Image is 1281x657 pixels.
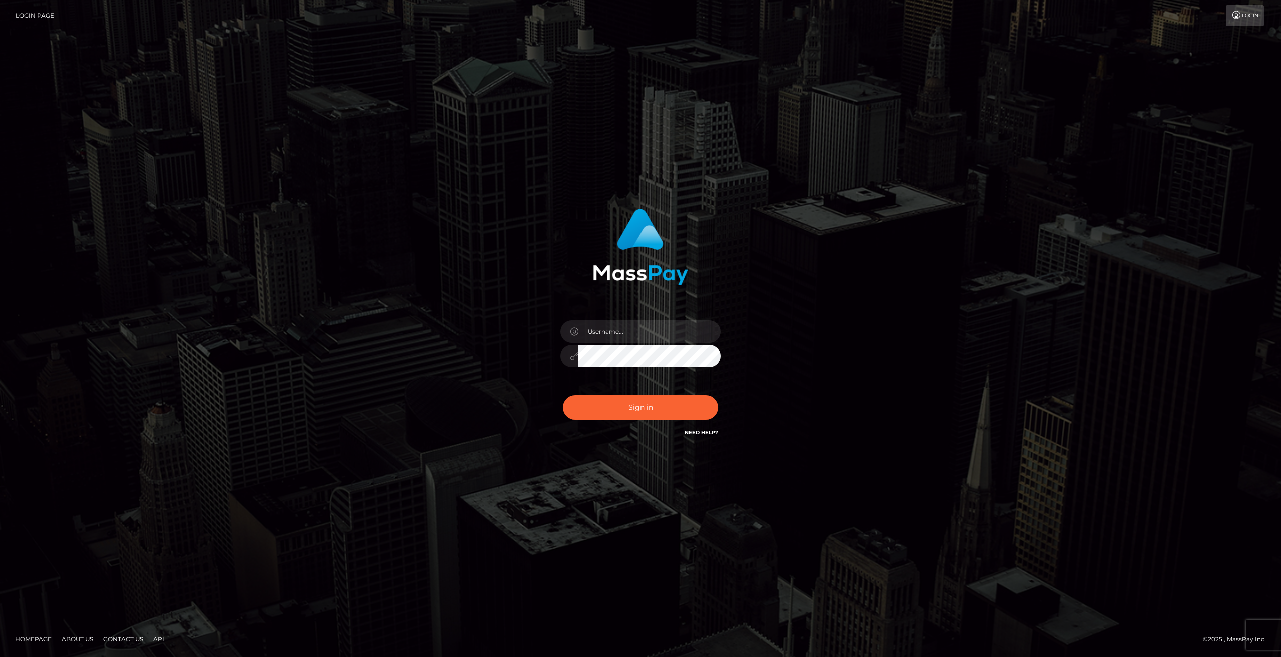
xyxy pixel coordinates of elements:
[58,631,97,647] a: About Us
[1226,5,1264,26] a: Login
[578,320,721,343] input: Username...
[99,631,147,647] a: Contact Us
[1203,634,1273,645] div: © 2025 , MassPay Inc.
[563,395,718,420] button: Sign in
[16,5,54,26] a: Login Page
[593,209,688,285] img: MassPay Login
[149,631,168,647] a: API
[11,631,56,647] a: Homepage
[685,429,718,436] a: Need Help?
